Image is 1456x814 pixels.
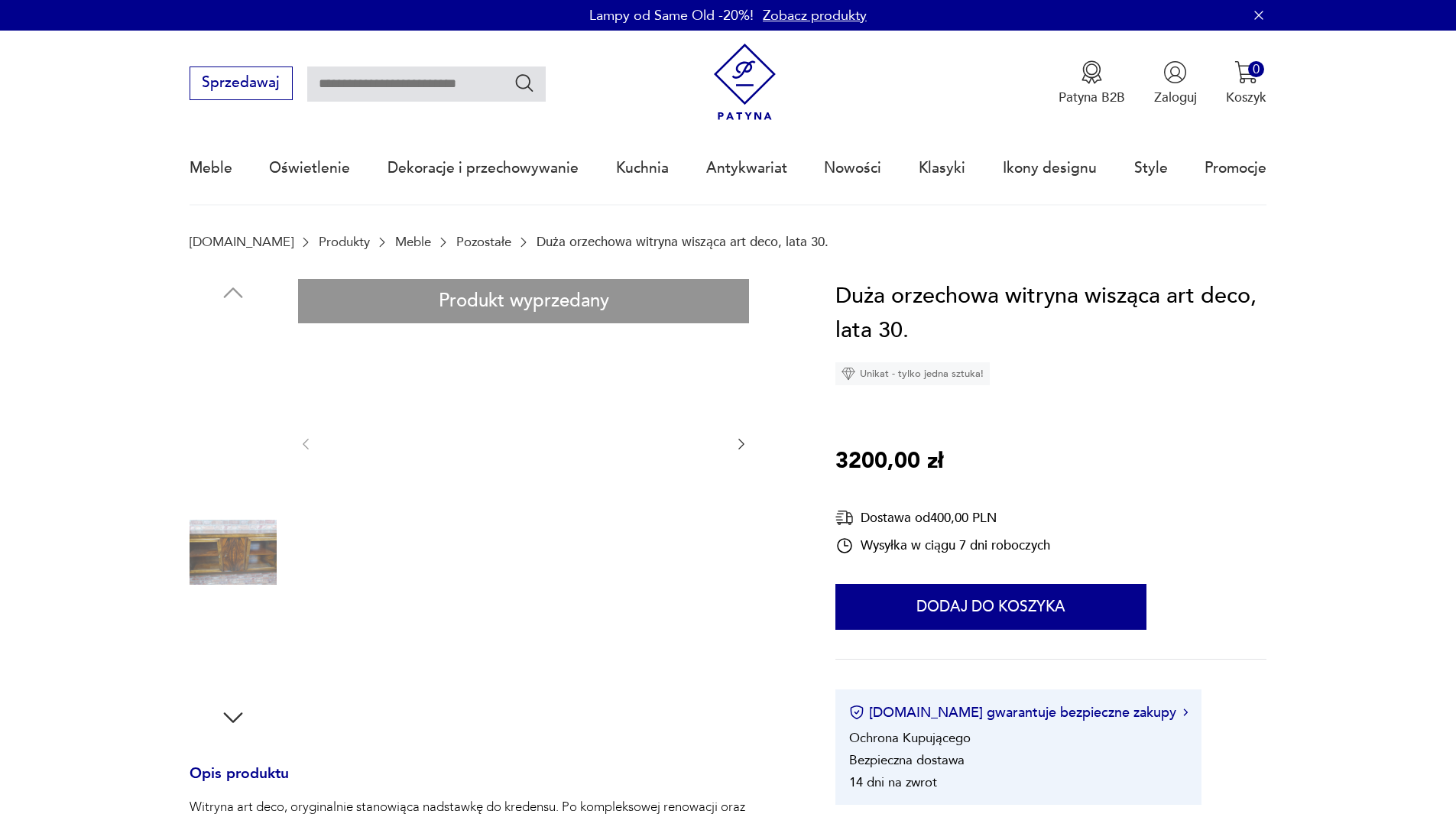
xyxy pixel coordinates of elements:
a: Kuchnia [616,133,669,203]
a: Oświetlenie [269,133,350,203]
li: Bezpieczna dostawa [849,751,965,769]
img: Ikona strzałki w prawo [1183,709,1188,716]
h3: Opis produktu [190,768,792,799]
p: Zaloguj [1154,89,1197,106]
li: 14 dni na zwrot [849,773,937,791]
button: Zaloguj [1154,60,1197,106]
img: Ikona medalu [1080,60,1104,84]
a: Produkty [319,235,370,249]
a: Dekoracje i przechowywanie [388,133,579,203]
img: Patyna - sklep z meblami i dekoracjami vintage [706,44,783,121]
img: Zdjęcie produktu Duża orzechowa witryna wisząca art deco, lata 30. [190,314,277,401]
p: Lampy od Same Old -20%! [589,6,754,25]
button: 0Koszyk [1226,60,1266,106]
img: Ikonka użytkownika [1163,60,1187,84]
div: Produkt wyprzedany [298,279,749,324]
img: Zdjęcie produktu Duża orzechowa witryna wisząca art deco, lata 30. [190,411,277,498]
p: 3200,00 zł [835,444,943,479]
button: Sprzedawaj [190,66,293,100]
a: Ikona medaluPatyna B2B [1059,60,1125,106]
img: Zdjęcie produktu Duża orzechowa witryna wisząca art deco, lata 30. [190,509,277,596]
a: Antykwariat [706,133,787,203]
button: Dodaj do koszyka [835,584,1146,630]
a: Nowości [824,133,881,203]
h1: Duża orzechowa witryna wisząca art deco, lata 30. [835,279,1266,349]
button: Szukaj [514,72,536,94]
li: Ochrona Kupującego [849,729,971,747]
p: Duża orzechowa witryna wisząca art deco, lata 30. [537,235,829,249]
button: Patyna B2B [1059,60,1125,106]
button: [DOMAIN_NAME] gwarantuje bezpieczne zakupy [849,703,1188,722]
img: Ikona diamentu [841,367,855,381]
a: Pozostałe [456,235,511,249]
img: Ikona koszyka [1234,60,1258,84]
a: Meble [190,133,232,203]
a: Style [1134,133,1168,203]
img: Ikona dostawy [835,508,854,527]
div: Dostawa od 400,00 PLN [835,508,1050,527]
img: Zdjęcie produktu Duża orzechowa witryna wisząca art deco, lata 30. [332,279,715,607]
p: Koszyk [1226,89,1266,106]
img: Ikona certyfikatu [849,705,864,720]
a: Promocje [1205,133,1266,203]
div: Wysyłka w ciągu 7 dni roboczych [835,537,1050,555]
img: Zdjęcie produktu Duża orzechowa witryna wisząca art deco, lata 30. [190,606,277,693]
a: Sprzedawaj [190,78,293,90]
a: Meble [395,235,431,249]
div: Unikat - tylko jedna sztuka! [835,362,990,385]
a: Klasyki [919,133,965,203]
a: [DOMAIN_NAME] [190,235,293,249]
p: Patyna B2B [1059,89,1125,106]
a: Zobacz produkty [763,6,867,25]
a: Ikony designu [1003,133,1097,203]
div: 0 [1248,61,1264,77]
